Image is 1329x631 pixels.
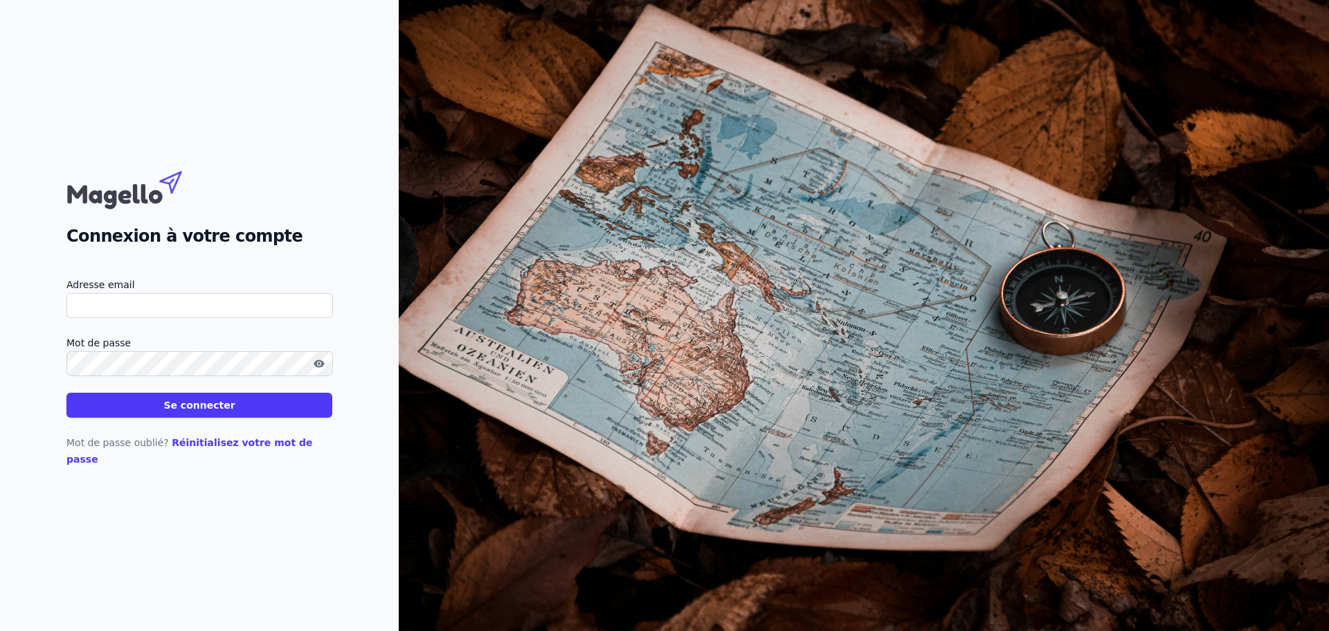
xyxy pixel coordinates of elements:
[66,276,332,293] label: Adresse email
[66,437,313,465] a: Réinitialisez votre mot de passe
[66,393,332,418] button: Se connecter
[66,434,332,468] p: Mot de passe oublié?
[66,164,212,213] img: Magello
[66,335,332,351] label: Mot de passe
[66,224,332,249] h2: Connexion à votre compte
